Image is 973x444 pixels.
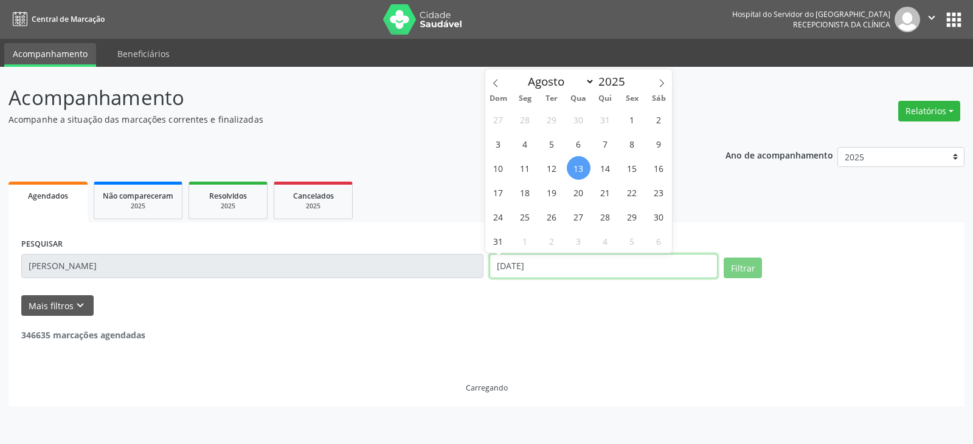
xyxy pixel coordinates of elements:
[620,108,644,131] span: Agosto 1, 2025
[540,205,564,228] span: Agosto 26, 2025
[620,180,644,204] span: Agosto 22, 2025
[565,95,592,103] span: Qua
[21,295,94,316] button: Mais filtroskeyboard_arrow_down
[513,229,537,253] span: Setembro 1, 2025
[595,73,635,89] input: Year
[486,108,510,131] span: Julho 27, 2025
[620,132,644,155] span: Agosto 8, 2025
[490,254,718,278] input: Selecione um intervalo
[9,83,677,113] p: Acompanhamento
[592,95,618,103] span: Qui
[724,258,762,278] button: Filtrar
[486,156,510,180] span: Agosto 10, 2025
[647,180,671,204] span: Agosto 23, 2025
[209,191,247,201] span: Resolvidos
[486,229,510,253] span: Agosto 31, 2025
[9,9,105,29] a: Central de Marcação
[594,156,617,180] span: Agosto 14, 2025
[594,229,617,253] span: Setembro 4, 2025
[466,383,508,393] div: Carregando
[567,132,590,155] span: Agosto 6, 2025
[567,180,590,204] span: Agosto 20, 2025
[732,9,890,19] div: Hospital do Servidor do [GEOGRAPHIC_DATA]
[21,254,483,278] input: Nome, código do beneficiário ou CPF
[513,205,537,228] span: Agosto 25, 2025
[594,108,617,131] span: Julho 31, 2025
[32,14,105,24] span: Central de Marcação
[647,132,671,155] span: Agosto 9, 2025
[486,205,510,228] span: Agosto 24, 2025
[618,95,645,103] span: Sex
[920,7,943,32] button: 
[594,205,617,228] span: Agosto 28, 2025
[925,11,938,24] i: 
[898,101,960,121] button: Relatórios
[567,205,590,228] span: Agosto 27, 2025
[513,132,537,155] span: Agosto 4, 2025
[485,95,512,103] span: Dom
[540,156,564,180] span: Agosto 12, 2025
[21,235,63,254] label: PESQUISAR
[725,147,833,162] p: Ano de acompanhamento
[293,191,334,201] span: Cancelados
[283,202,344,211] div: 2025
[21,329,145,341] strong: 346635 marcações agendadas
[103,202,173,211] div: 2025
[594,132,617,155] span: Agosto 7, 2025
[28,191,68,201] span: Agendados
[620,156,644,180] span: Agosto 15, 2025
[198,202,258,211] div: 2025
[538,95,565,103] span: Ter
[895,7,920,32] img: img
[793,19,890,30] span: Recepcionista da clínica
[620,229,644,253] span: Setembro 5, 2025
[4,43,96,67] a: Acompanhamento
[109,43,178,64] a: Beneficiários
[540,132,564,155] span: Agosto 5, 2025
[486,132,510,155] span: Agosto 3, 2025
[540,180,564,204] span: Agosto 19, 2025
[540,229,564,253] span: Setembro 2, 2025
[567,229,590,253] span: Setembro 3, 2025
[647,156,671,180] span: Agosto 16, 2025
[647,108,671,131] span: Agosto 2, 2025
[620,205,644,228] span: Agosto 29, 2025
[567,108,590,131] span: Julho 30, 2025
[522,73,595,90] select: Month
[594,180,617,204] span: Agosto 21, 2025
[9,113,677,126] p: Acompanhe a situação das marcações correntes e finalizadas
[511,95,538,103] span: Seg
[513,108,537,131] span: Julho 28, 2025
[943,9,964,30] button: apps
[486,180,510,204] span: Agosto 17, 2025
[103,191,173,201] span: Não compareceram
[647,205,671,228] span: Agosto 30, 2025
[645,95,672,103] span: Sáb
[567,156,590,180] span: Agosto 13, 2025
[74,299,87,312] i: keyboard_arrow_down
[540,108,564,131] span: Julho 29, 2025
[513,156,537,180] span: Agosto 11, 2025
[647,229,671,253] span: Setembro 6, 2025
[513,180,537,204] span: Agosto 18, 2025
